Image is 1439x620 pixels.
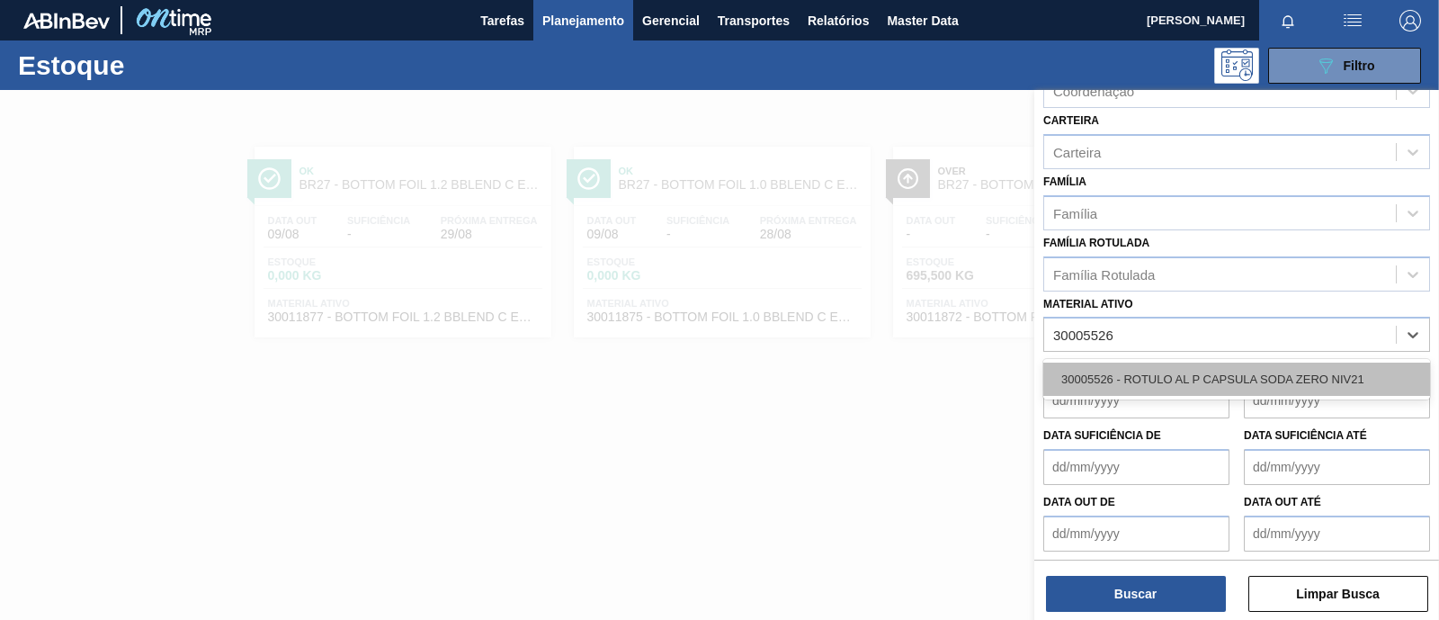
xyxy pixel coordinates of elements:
label: Data suficiência até [1244,429,1367,442]
button: Notificações [1259,8,1317,33]
label: Material ativo [1043,298,1133,310]
label: Família Rotulada [1043,237,1149,249]
div: Pogramando: nenhum usuário selecionado [1214,48,1259,84]
span: Transportes [718,10,790,31]
div: Família Rotulada [1053,266,1155,282]
label: Data suficiência de [1043,429,1161,442]
img: TNhmsLtSVTkK8tSr43FrP2fwEKptu5GPRR3wAAAABJRU5ErkJggg== [23,13,110,29]
input: dd/mm/yyyy [1043,516,1229,552]
input: dd/mm/yyyy [1244,382,1430,418]
span: Filtro [1344,58,1375,73]
input: dd/mm/yyyy [1043,382,1229,418]
label: Data out de [1043,496,1115,508]
label: Data out até [1244,496,1321,508]
div: 30005526 - ROTULO AL P CAPSULA SODA ZERO NIV21 [1043,363,1430,396]
label: Família [1043,175,1086,188]
span: Master Data [887,10,958,31]
input: dd/mm/yyyy [1244,516,1430,552]
span: Planejamento [542,10,624,31]
span: Tarefas [480,10,524,31]
h1: Estoque [18,55,279,76]
div: Família [1053,205,1097,220]
div: Carteira [1053,144,1101,159]
button: Filtro [1268,48,1421,84]
span: Gerencial [642,10,700,31]
label: Carteira [1043,114,1099,127]
img: Logout [1399,10,1421,31]
div: Coordenação [1053,84,1134,99]
span: Relatórios [808,10,869,31]
img: userActions [1342,10,1363,31]
input: dd/mm/yyyy [1043,449,1229,485]
input: dd/mm/yyyy [1244,449,1430,485]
